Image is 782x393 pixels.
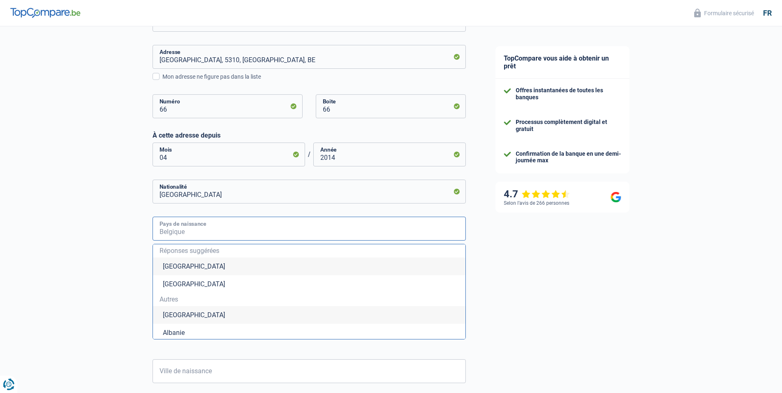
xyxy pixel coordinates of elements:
[153,324,465,342] li: Albanie
[153,143,305,166] input: MM
[10,8,80,18] img: TopCompare Logo
[162,73,466,81] div: Mon adresse ne figure pas dans la liste
[153,217,466,241] input: Belgique
[504,200,569,206] div: Selon l’avis de 266 personnes
[153,131,466,139] label: À cette adresse depuis
[153,306,465,324] li: [GEOGRAPHIC_DATA]
[516,119,621,133] div: Processus complètement digital et gratuit
[516,87,621,101] div: Offres instantanées de toutes les banques
[305,150,313,158] span: /
[516,150,621,164] div: Confirmation de la banque en une demi-journée max
[763,9,772,18] div: fr
[313,143,466,166] input: AAAA
[153,180,466,204] input: Belgique
[153,275,465,293] li: [GEOGRAPHIC_DATA]
[160,296,459,303] span: Autres
[504,188,570,200] div: 4.7
[153,257,465,275] li: [GEOGRAPHIC_DATA]
[689,6,759,20] button: Formulaire sécurisé
[496,46,629,79] div: TopCompare vous aide à obtenir un prêt
[160,248,459,254] span: Réponses suggérées
[153,45,466,69] input: Sélectionnez votre adresse dans la barre de recherche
